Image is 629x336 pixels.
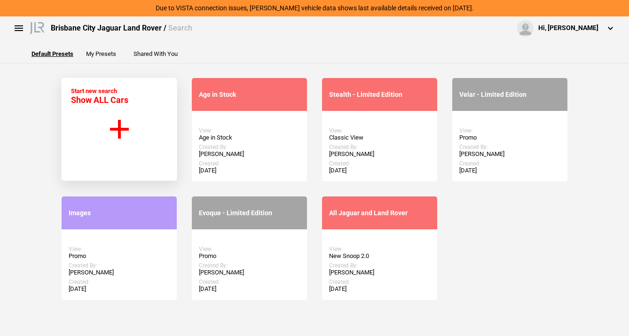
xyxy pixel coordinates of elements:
[329,285,430,293] div: [DATE]
[538,23,598,33] div: Hi, [PERSON_NAME]
[459,91,560,99] div: Velar - Limited Edition
[71,95,128,105] span: Show ALL Cars
[51,23,192,33] div: Brisbane City Jaguar Land Rover /
[329,246,430,252] div: View:
[199,269,300,276] div: [PERSON_NAME]
[329,279,430,285] div: Created:
[86,51,116,57] button: My Presets
[69,279,170,285] div: Created:
[459,144,560,150] div: Created By:
[329,91,430,99] div: Stealth - Limited Edition
[329,160,430,167] div: Created:
[459,160,560,167] div: Created:
[199,279,300,285] div: Created:
[329,127,430,134] div: View:
[199,209,300,217] div: Evoque - Limited Edition
[199,285,300,293] div: [DATE]
[69,246,170,252] div: View:
[199,252,300,260] div: Promo
[329,252,430,260] div: New Snoop 2.0
[329,262,430,269] div: Created By:
[69,252,170,260] div: Promo
[459,134,560,141] div: Promo
[69,269,170,276] div: [PERSON_NAME]
[199,91,300,99] div: Age in Stock
[69,209,170,217] div: Images
[69,262,170,269] div: Created By:
[459,167,560,174] div: [DATE]
[329,134,430,141] div: Classic View
[199,144,300,150] div: Created By:
[168,23,192,32] span: Search
[69,285,170,293] div: [DATE]
[329,269,430,276] div: [PERSON_NAME]
[61,78,177,181] button: Start new search Show ALL Cars
[329,209,430,217] div: All Jaguar and Land Rover
[134,51,178,57] button: Shared With You
[329,167,430,174] div: [DATE]
[31,51,73,57] button: Default Presets
[199,262,300,269] div: Created By:
[199,246,300,252] div: View:
[329,144,430,150] div: Created By:
[199,167,300,174] div: [DATE]
[459,150,560,158] div: [PERSON_NAME]
[199,134,300,141] div: Age in Stock
[199,150,300,158] div: [PERSON_NAME]
[199,127,300,134] div: View:
[199,160,300,167] div: Created:
[71,87,128,105] div: Start new search
[329,150,430,158] div: [PERSON_NAME]
[28,20,46,34] img: landrover.png
[459,127,560,134] div: View:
